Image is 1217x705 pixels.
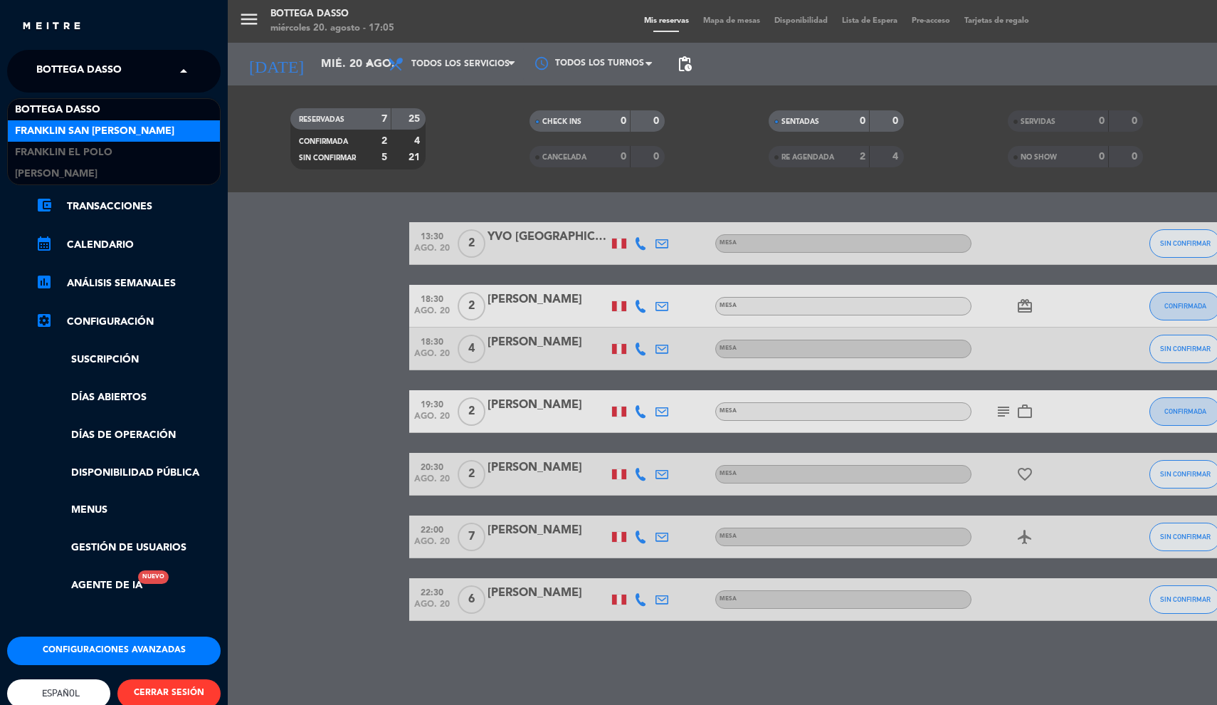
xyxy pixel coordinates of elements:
i: assessment [36,273,53,291]
a: Suscripción [36,352,221,368]
a: Disponibilidad pública [36,465,221,481]
button: Configuraciones avanzadas [7,637,221,665]
a: Gestión de usuarios [36,540,221,556]
a: account_balance_walletTransacciones [36,198,221,215]
span: Bottega Dasso [36,56,122,86]
img: MEITRE [21,21,82,32]
i: settings_applications [36,312,53,329]
a: calendar_monthCalendario [36,236,221,254]
i: calendar_month [36,235,53,252]
a: Configuración [36,313,221,330]
div: Nuevo [138,570,169,584]
a: assessmentANÁLISIS SEMANALES [36,275,221,292]
a: Días abiertos [36,390,221,406]
span: Bottega Dasso [15,102,100,118]
span: [PERSON_NAME] [15,166,98,182]
i: account_balance_wallet [36,197,53,214]
a: Días de Operación [36,427,221,444]
a: Menus [36,502,221,518]
a: Agente de IANuevo [36,578,142,594]
span: pending_actions [676,56,693,73]
span: Franklin San [PERSON_NAME] [15,123,174,140]
span: Español [38,688,80,699]
span: Franklin El Polo [15,145,112,161]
